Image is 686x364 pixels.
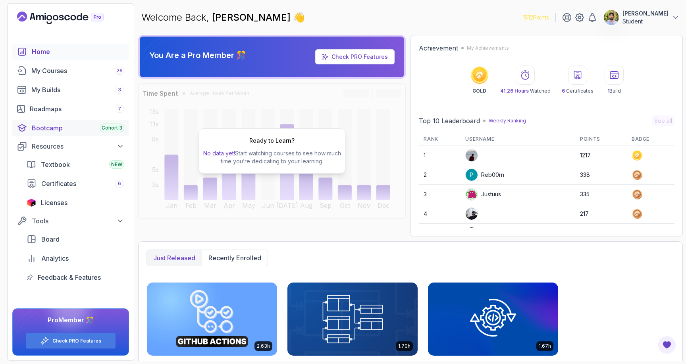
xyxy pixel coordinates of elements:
p: 1.67h [539,343,551,349]
p: Just released [153,253,195,263]
p: Certificates [562,88,594,94]
a: roadmaps [12,101,129,117]
a: board [22,231,129,247]
p: Weekly Ranking [489,118,526,124]
button: See all [652,115,674,126]
th: Username [461,133,575,146]
div: Home [32,47,124,56]
p: Watched [500,88,551,94]
div: silentjackalcf1a1 [465,227,522,240]
p: Recently enrolled [208,253,261,263]
img: user profile image [466,169,478,181]
p: Welcome Back, [141,11,305,24]
p: 2.63h [257,343,270,349]
span: Licenses [41,198,67,207]
a: home [12,44,129,60]
img: CI/CD with GitHub Actions card [147,283,277,356]
span: Textbook [41,160,70,169]
a: analytics [22,250,129,266]
a: licenses [22,195,129,211]
img: user profile image [466,227,478,239]
a: bootcamp [12,120,129,136]
img: user profile image [466,208,478,220]
button: Open Feedback Button [657,335,676,354]
div: Bootcamp [32,123,124,133]
span: 1 [607,88,609,94]
span: 6 [562,88,565,94]
div: Tools [32,216,124,226]
span: Cohort 3 [102,125,122,131]
a: Check PRO Features [331,53,388,60]
span: Certificates [41,179,76,188]
td: 4 [419,204,461,224]
a: courses [12,63,129,79]
p: 1.70h [398,343,410,349]
td: 2 [419,165,461,185]
span: 👋 [293,11,305,24]
td: 5 [419,224,461,243]
span: Feedback & Features [38,273,101,282]
button: Resources [12,139,129,153]
h2: Ready to Learn? [249,137,295,145]
td: 335 [575,185,627,204]
th: Badge [627,133,674,146]
span: 41.26 Hours [500,88,529,94]
p: Student [622,17,669,25]
span: 6 [118,180,121,187]
div: Justuus [465,188,501,201]
span: 26 [116,68,123,74]
td: 3 [419,185,461,204]
button: Recently enrolled [202,250,268,266]
a: feedback [22,269,129,285]
p: 1512 Points [523,14,549,21]
th: Points [575,133,627,146]
div: Reb00rn [465,168,504,181]
p: My Achievements [467,45,509,51]
img: default monster avatar [466,188,478,200]
a: textbook [22,157,129,172]
div: Resources [32,141,124,151]
td: 217 [575,224,627,243]
div: Roadmaps [30,104,124,114]
p: Build [607,88,621,94]
span: [PERSON_NAME] [212,12,293,23]
a: Check PRO Features [315,49,395,64]
p: Start watching courses to see how much time you’re dedicating to your learning. [202,149,342,165]
span: 3 [118,87,121,93]
img: user profile image [604,10,619,25]
button: Check PRO Features [25,333,116,349]
td: 1 [419,146,461,165]
img: Java Integration Testing card [428,283,558,356]
th: Rank [419,133,461,146]
p: GOLD [472,88,486,94]
button: Just released [147,250,202,266]
h2: Top 10 Leaderboard [419,116,480,126]
a: builds [12,82,129,98]
span: Board [41,234,60,244]
div: My Courses [31,66,124,76]
span: No data yet! [203,150,235,157]
p: [PERSON_NAME] [622,10,669,17]
td: 338 [575,165,627,185]
td: 1217 [575,146,627,165]
span: NEW [111,161,122,168]
a: Landing page [17,12,122,24]
a: Check PRO Features [52,338,101,344]
img: user profile image [466,149,478,161]
a: certificates [22,176,129,192]
img: Database Design & Implementation card [287,283,418,356]
span: 7 [118,106,121,112]
span: Analytics [41,254,69,263]
button: user profile image[PERSON_NAME]Student [603,10,680,25]
img: jetbrains icon [27,199,36,207]
button: Tools [12,214,129,228]
td: 217 [575,204,627,224]
p: You Are a Pro Member 🎊 [149,50,246,61]
div: My Builds [31,85,124,95]
h2: Achievement [419,43,458,53]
